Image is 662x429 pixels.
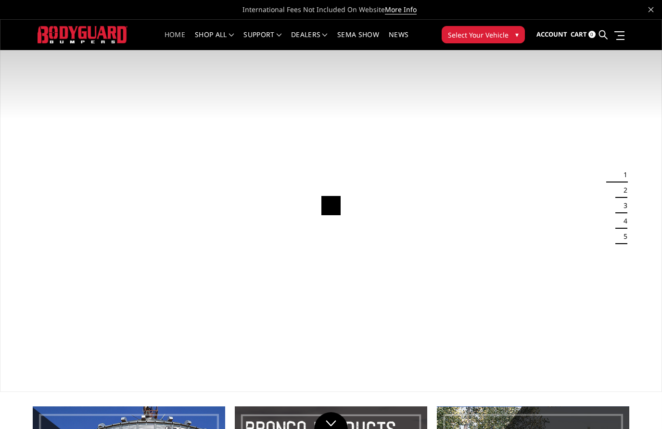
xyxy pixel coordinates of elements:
a: News [389,31,408,50]
span: ▾ [515,29,519,39]
a: Home [165,31,185,50]
button: 1 of 5 [618,167,627,182]
button: Select Your Vehicle [442,26,525,43]
a: More Info [385,5,417,14]
a: SEMA Show [337,31,379,50]
button: 5 of 5 [618,229,627,244]
span: Cart [571,30,587,39]
span: 0 [588,31,596,38]
a: Support [243,31,281,50]
span: Select Your Vehicle [448,30,509,40]
a: Account [536,22,567,48]
a: Dealers [291,31,328,50]
a: Cart 0 [571,22,596,48]
button: 3 of 5 [618,198,627,213]
button: 4 of 5 [618,213,627,229]
a: shop all [195,31,234,50]
button: 2 of 5 [618,182,627,198]
span: Account [536,30,567,39]
img: BODYGUARD BUMPERS [38,26,127,44]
